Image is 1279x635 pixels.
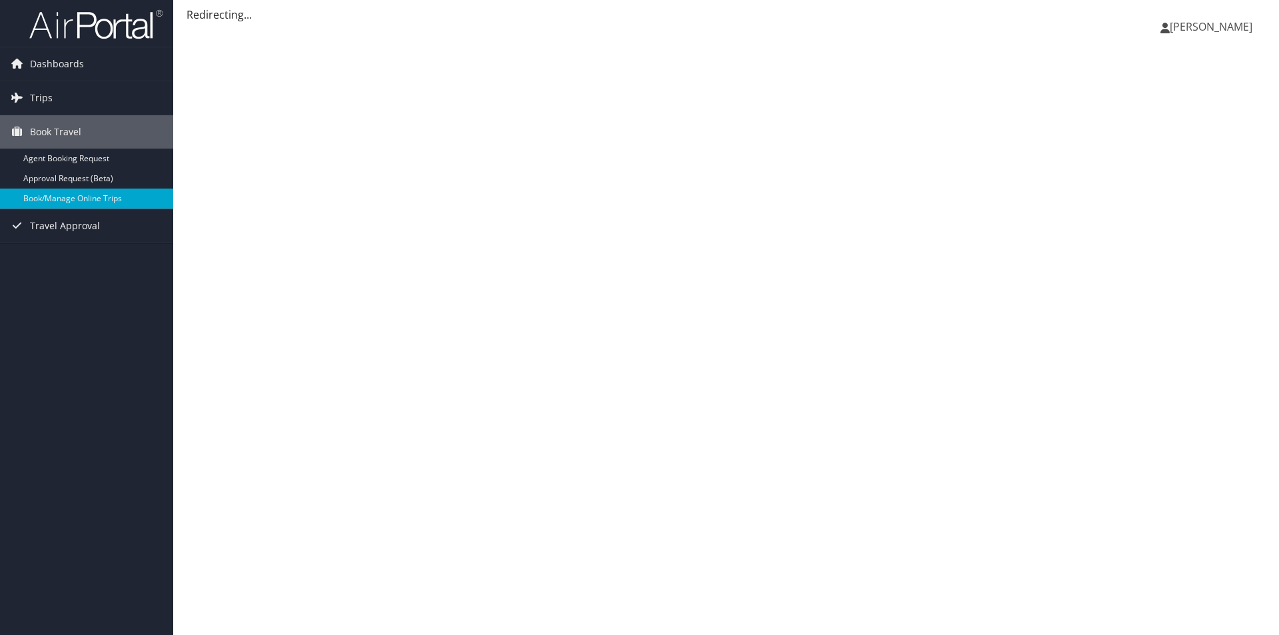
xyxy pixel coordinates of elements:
[29,9,163,40] img: airportal-logo.png
[187,7,1266,23] div: Redirecting...
[1170,19,1252,34] span: [PERSON_NAME]
[30,81,53,115] span: Trips
[1160,7,1266,47] a: [PERSON_NAME]
[30,115,81,149] span: Book Travel
[30,47,84,81] span: Dashboards
[30,209,100,243] span: Travel Approval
